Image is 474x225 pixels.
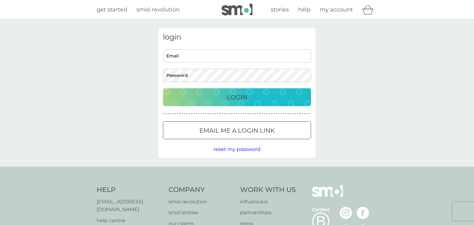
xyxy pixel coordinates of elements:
p: ● [179,112,181,115]
button: Email me a login link [163,121,311,139]
p: ● [302,112,303,115]
p: ● [163,112,164,115]
p: ● [295,112,296,115]
p: ● [173,112,174,115]
p: ● [208,112,209,115]
p: ● [238,112,239,115]
h4: Company [168,185,234,195]
p: ● [250,112,251,115]
a: smol revolution [168,198,234,206]
p: ● [255,112,256,115]
span: get started [97,6,127,13]
p: ● [210,112,211,115]
button: Login [163,88,311,106]
p: ● [243,112,244,115]
p: ● [241,112,242,115]
span: stories [271,6,289,13]
p: ● [306,112,308,115]
p: ● [224,112,225,115]
p: ● [175,112,176,115]
p: ● [281,112,282,115]
p: ● [212,112,214,115]
p: ● [269,112,270,115]
p: ● [184,112,185,115]
h3: login [163,33,311,42]
p: ● [288,112,289,115]
p: ● [304,112,306,115]
h4: Work With Us [240,185,296,195]
p: ● [193,112,195,115]
p: ● [198,112,199,115]
span: my account [320,6,353,13]
a: help [298,5,310,14]
a: get started [97,5,127,14]
p: ● [229,112,230,115]
img: visit the smol Facebook page [357,207,369,219]
p: ● [205,112,206,115]
p: ● [234,112,235,115]
p: ● [292,112,293,115]
p: ● [260,112,261,115]
p: ● [231,112,232,115]
p: ● [191,112,193,115]
p: ● [186,112,188,115]
a: stories [271,5,289,14]
p: ● [285,112,287,115]
p: Login [227,92,247,102]
a: partnerships [240,209,296,217]
p: ● [283,112,284,115]
p: ● [248,112,249,115]
p: ● [189,112,190,115]
span: help [298,6,310,13]
h4: Help [97,185,162,195]
p: ● [245,112,247,115]
p: ● [297,112,298,115]
p: ● [217,112,218,115]
span: reset my password [214,146,260,152]
p: ● [201,112,202,115]
p: ● [215,112,216,115]
p: ● [182,112,183,115]
p: ● [273,112,275,115]
p: ● [262,112,263,115]
a: [EMAIL_ADDRESS][DOMAIN_NAME] [97,198,162,214]
p: ● [290,112,291,115]
p: ● [267,112,268,115]
p: ● [168,112,169,115]
span: smol revolution [136,6,180,13]
p: ● [177,112,178,115]
p: ● [271,112,272,115]
a: help centre [97,217,162,225]
p: ● [165,112,167,115]
p: ● [170,112,171,115]
p: ● [219,112,221,115]
a: smol revolution [136,5,180,14]
p: ● [196,112,197,115]
p: ● [252,112,254,115]
p: ● [203,112,204,115]
button: reset my password [214,145,260,153]
p: Email me a login link [199,126,275,135]
p: ● [227,112,228,115]
a: smol stories [168,209,234,217]
p: ● [276,112,277,115]
img: visit the smol Instagram page [340,207,352,219]
a: my account [320,5,353,14]
a: influencers [240,198,296,206]
p: ● [264,112,265,115]
p: ● [309,112,310,115]
div: basket [362,3,377,16]
p: ● [278,112,280,115]
p: ● [299,112,301,115]
p: ● [236,112,237,115]
p: ● [257,112,258,115]
p: ● [222,112,223,115]
img: smol [312,185,343,206]
img: smol [222,4,252,15]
